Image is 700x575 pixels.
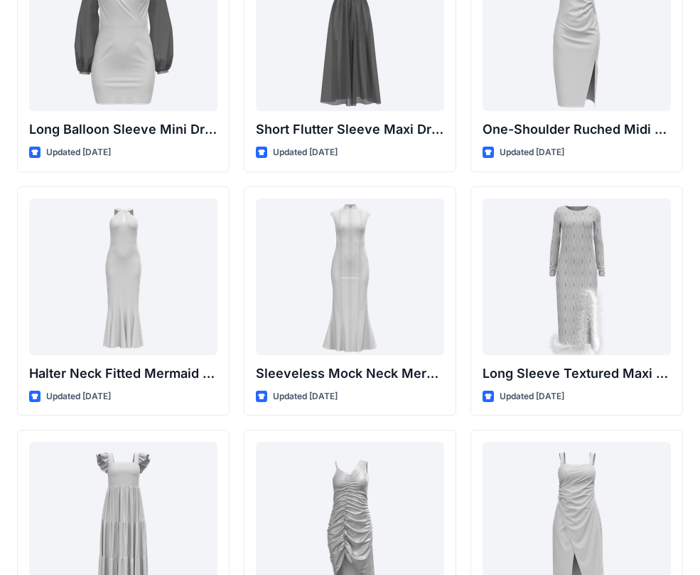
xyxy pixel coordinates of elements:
p: Sleeveless Mock Neck Mermaid Gown [256,364,444,384]
p: Updated [DATE] [46,389,111,404]
p: Updated [DATE] [500,145,564,160]
a: Halter Neck Fitted Mermaid Gown with Keyhole Detail [29,199,217,355]
p: Updated [DATE] [273,389,338,404]
p: Updated [DATE] [46,145,111,160]
p: Long Sleeve Textured Maxi Dress with Feather Hem [483,364,671,384]
p: Updated [DATE] [500,389,564,404]
a: Long Sleeve Textured Maxi Dress with Feather Hem [483,199,671,355]
p: Long Balloon Sleeve Mini Dress with Wrap Bodice [29,120,217,139]
p: Updated [DATE] [273,145,338,160]
a: Sleeveless Mock Neck Mermaid Gown [256,199,444,355]
p: Halter Neck Fitted Mermaid Gown with Keyhole Detail [29,364,217,384]
p: One-Shoulder Ruched Midi Dress with Slit [483,120,671,139]
p: Short Flutter Sleeve Maxi Dress with Contrast [PERSON_NAME] and [PERSON_NAME] [256,120,444,139]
